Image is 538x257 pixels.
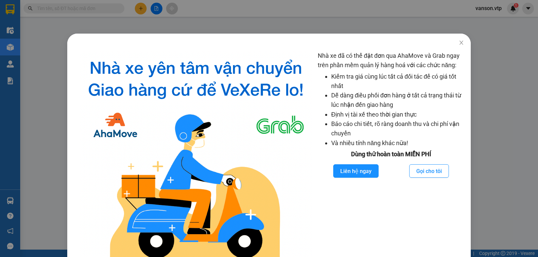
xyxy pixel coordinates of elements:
div: Dùng thử hoàn toàn MIỄN PHÍ [318,149,464,159]
span: close [459,40,464,45]
li: Báo cáo chi tiết, rõ ràng doanh thu và chi phí vận chuyển [331,119,464,138]
button: Liên hệ ngay [333,164,379,178]
li: Dễ dàng điều phối đơn hàng ở tất cả trạng thái từ lúc nhận đến giao hàng [331,91,464,110]
button: Close [452,34,471,52]
li: Và nhiều tính năng khác nữa! [331,138,464,148]
li: Kiểm tra giá cùng lúc tất cả đối tác để có giá tốt nhất [331,72,464,91]
li: Định vị tài xế theo thời gian thực [331,110,464,119]
span: Liên hệ ngay [340,167,372,175]
span: Gọi cho tôi [416,167,442,175]
button: Gọi cho tôi [409,164,449,178]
